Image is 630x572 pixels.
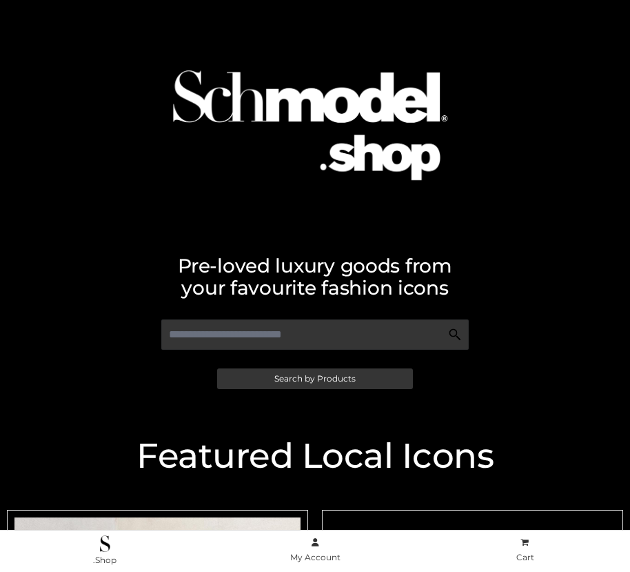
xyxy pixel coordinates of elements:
[290,552,341,562] span: My Account
[420,535,630,566] a: Cart
[516,552,534,562] span: Cart
[210,535,420,566] a: My Account
[274,375,356,383] span: Search by Products
[100,535,110,552] img: .Shop
[448,328,462,342] img: Search Icon
[7,255,623,299] h2: Pre-loved luxury goods from your favourite fashion icons
[217,368,413,389] a: Search by Products
[93,555,116,565] span: .Shop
